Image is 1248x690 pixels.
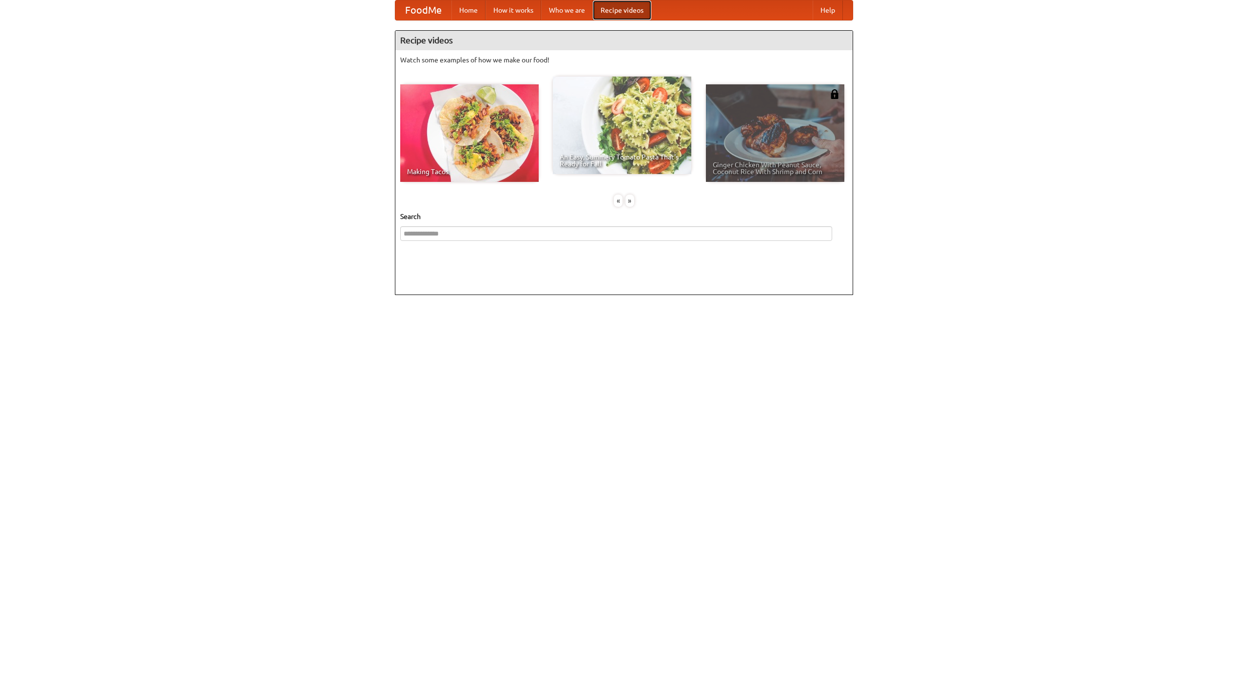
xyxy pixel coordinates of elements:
h5: Search [400,212,848,221]
span: An Easy, Summery Tomato Pasta That's Ready for Fall [560,154,684,167]
img: 483408.png [830,89,839,99]
span: Making Tacos [407,168,532,175]
a: How it works [486,0,541,20]
a: Help [813,0,843,20]
a: Recipe videos [593,0,651,20]
div: » [625,195,634,207]
a: FoodMe [395,0,451,20]
p: Watch some examples of how we make our food! [400,55,848,65]
a: Making Tacos [400,84,539,182]
div: « [614,195,623,207]
a: An Easy, Summery Tomato Pasta That's Ready for Fall [553,77,691,174]
h4: Recipe videos [395,31,853,50]
a: Home [451,0,486,20]
a: Who we are [541,0,593,20]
